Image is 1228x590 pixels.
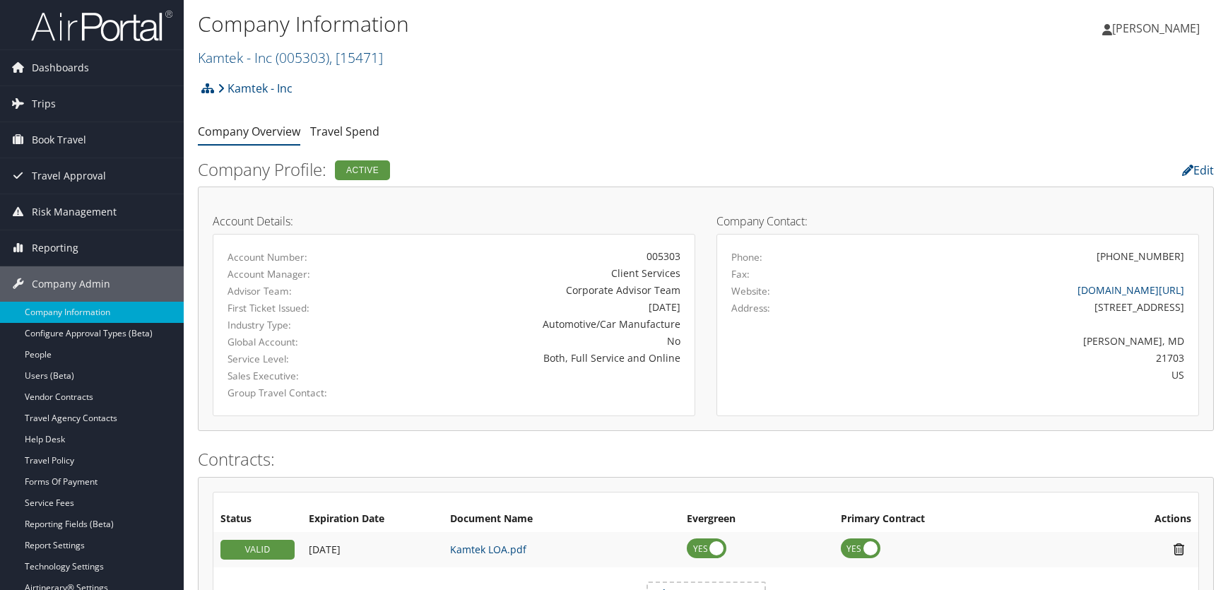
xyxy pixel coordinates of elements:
[228,301,365,315] label: First Ticket Issued:
[386,317,680,331] div: Automotive/Car Manufacture
[1112,20,1200,36] span: [PERSON_NAME]
[213,507,302,532] th: Status
[731,284,770,298] label: Website:
[218,74,293,102] a: Kamtek - Inc
[32,122,86,158] span: Book Travel
[386,266,680,281] div: Client Services
[228,352,365,366] label: Service Level:
[309,543,341,556] span: [DATE]
[302,507,443,532] th: Expiration Date
[32,194,117,230] span: Risk Management
[32,86,56,122] span: Trips
[386,334,680,348] div: No
[386,350,680,365] div: Both, Full Service and Online
[198,447,1214,471] h2: Contracts:
[386,283,680,297] div: Corporate Advisor Team
[850,334,1184,348] div: [PERSON_NAME], MD
[309,543,436,556] div: Add/Edit Date
[228,284,365,298] label: Advisor Team:
[731,250,762,264] label: Phone:
[220,540,295,560] div: VALID
[32,158,106,194] span: Travel Approval
[1078,283,1184,297] a: [DOMAIN_NAME][URL]
[731,301,770,315] label: Address:
[198,48,383,67] a: Kamtek - Inc
[32,266,110,302] span: Company Admin
[228,335,365,349] label: Global Account:
[1102,7,1214,49] a: [PERSON_NAME]
[329,48,383,67] span: , [ 15471 ]
[1182,163,1214,178] a: Edit
[228,250,365,264] label: Account Number:
[450,543,526,556] a: Kamtek LOA.pdf
[386,249,680,264] div: 005303
[228,386,365,400] label: Group Travel Contact:
[198,9,875,39] h1: Company Information
[731,267,750,281] label: Fax:
[850,300,1184,314] div: [STREET_ADDRESS]
[228,318,365,332] label: Industry Type:
[32,50,89,85] span: Dashboards
[213,216,695,227] h4: Account Details:
[1097,249,1184,264] div: [PHONE_NUMBER]
[443,507,680,532] th: Document Name
[228,369,365,383] label: Sales Executive:
[31,9,172,42] img: airportal-logo.png
[1074,507,1198,532] th: Actions
[716,216,1199,227] h4: Company Contact:
[198,124,300,139] a: Company Overview
[1167,542,1191,557] i: Remove Contract
[198,158,868,182] h2: Company Profile:
[386,300,680,314] div: [DATE]
[32,230,78,266] span: Reporting
[850,350,1184,365] div: 21703
[276,48,329,67] span: ( 005303 )
[680,507,834,532] th: Evergreen
[335,160,390,180] div: Active
[310,124,379,139] a: Travel Spend
[834,507,1074,532] th: Primary Contract
[228,267,365,281] label: Account Manager:
[850,367,1184,382] div: US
